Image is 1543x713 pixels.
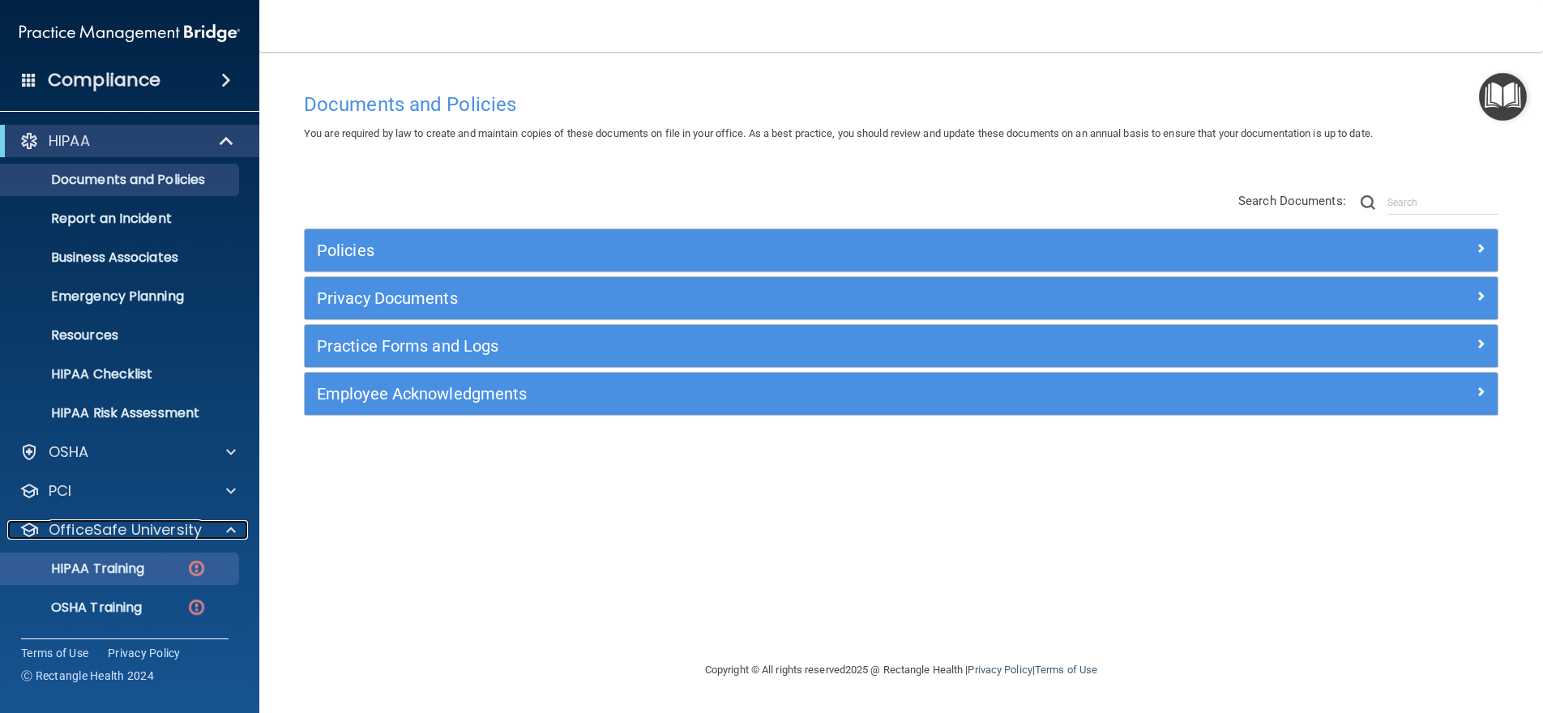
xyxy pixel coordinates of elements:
[1361,195,1375,210] img: ic-search.3b580494.png
[317,381,1485,407] a: Employee Acknowledgments
[11,405,232,421] p: HIPAA Risk Assessment
[19,520,236,540] a: OfficeSafe University
[186,597,207,617] img: danger-circle.6113f641.png
[317,385,1187,403] h5: Employee Acknowledgments
[19,442,236,462] a: OSHA
[1263,598,1524,663] iframe: Drift Widget Chat Controller
[11,638,232,655] p: Continuing Education
[11,250,232,266] p: Business Associates
[19,481,236,501] a: PCI
[1035,664,1097,676] a: Terms of Use
[11,327,232,344] p: Resources
[11,366,232,382] p: HIPAA Checklist
[11,561,144,577] p: HIPAA Training
[11,172,232,188] p: Documents and Policies
[317,285,1485,311] a: Privacy Documents
[108,645,181,661] a: Privacy Policy
[11,600,142,616] p: OSHA Training
[304,94,1498,115] h4: Documents and Policies
[1387,190,1498,215] input: Search
[317,333,1485,359] a: Practice Forms and Logs
[49,442,89,462] p: OSHA
[317,289,1187,307] h5: Privacy Documents
[11,211,232,227] p: Report an Incident
[49,131,90,151] p: HIPAA
[21,668,154,684] span: Ⓒ Rectangle Health 2024
[186,558,207,579] img: danger-circle.6113f641.png
[317,237,1485,263] a: Policies
[968,664,1032,676] a: Privacy Policy
[19,131,235,151] a: HIPAA
[304,127,1373,139] span: You are required by law to create and maintain copies of these documents on file in your office. ...
[317,337,1187,355] h5: Practice Forms and Logs
[317,241,1187,259] h5: Policies
[1238,194,1346,208] span: Search Documents:
[19,17,240,49] img: PMB logo
[21,645,88,661] a: Terms of Use
[49,520,202,540] p: OfficeSafe University
[1479,73,1527,121] button: Open Resource Center
[11,288,232,305] p: Emergency Planning
[605,644,1197,696] div: Copyright © All rights reserved 2025 @ Rectangle Health | |
[48,69,160,92] h4: Compliance
[49,481,71,501] p: PCI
